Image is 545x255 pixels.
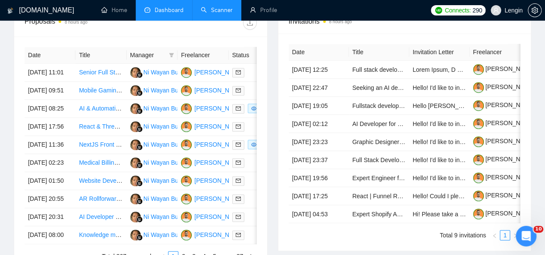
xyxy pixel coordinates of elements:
[25,190,75,208] td: [DATE] 20:55
[194,86,244,95] div: [PERSON_NAME]
[473,156,535,163] a: [PERSON_NAME]
[500,230,510,240] a: 1
[289,115,349,133] td: [DATE] 02:12
[130,68,192,75] a: NWNi Wayan Budiarti
[435,7,442,14] img: upwork-logo.png
[181,213,244,220] a: TM[PERSON_NAME]
[143,176,192,185] div: Ni Wayan Budiarti
[349,79,409,97] td: Seeking an AI developer to build a freight-quote automation bot for a flooring company.
[137,198,143,204] img: gigradar-bm.png
[181,175,192,186] img: TM
[473,154,484,165] img: c1NLmzrk-0pBZjOo1nLSJnOz0itNHKTdmMHAt8VIsLFzaWqqsJDJtcFyV3OYvrqgu3
[473,120,535,126] a: [PERSON_NAME]
[101,6,127,14] a: homeHome
[473,192,535,199] a: [PERSON_NAME]
[473,138,535,144] a: [PERSON_NAME]
[194,104,244,113] div: [PERSON_NAME]
[75,118,126,136] td: React & Three.js Architect for Innovative App Development
[130,177,192,184] a: NWNi Wayan Budiarti
[528,7,542,14] a: setting
[130,123,192,129] a: NWNi Wayan Budiarti
[25,100,75,118] td: [DATE] 08:25
[25,16,140,30] div: Proposals
[75,208,126,226] td: AI Developer for Chatbot and Custom Chat Application
[289,133,349,151] td: [DATE] 23:23
[473,82,484,93] img: c1NLmzrk-0pBZjOo1nLSJnOz0itNHKTdmMHAt8VIsLFzaWqqsJDJtcFyV3OYvrqgu3
[181,159,244,166] a: TM[PERSON_NAME]
[181,195,244,202] a: TM[PERSON_NAME]
[130,231,192,238] a: NWNi Wayan Budiarti
[143,230,192,240] div: Ni Wayan Budiarti
[236,124,241,129] span: mail
[289,61,349,79] td: [DATE] 12:25
[194,158,244,167] div: [PERSON_NAME]
[352,66,406,73] a: Full stack developer
[289,187,349,205] td: [DATE] 17:25
[181,141,244,147] a: TM[PERSON_NAME]
[137,180,143,186] img: gigradar-bm.png
[25,154,75,172] td: [DATE] 02:23
[181,123,244,129] a: TM[PERSON_NAME]
[181,212,192,222] img: TM
[409,44,470,61] th: Invitation Letter
[243,19,256,26] span: download
[513,233,518,238] span: right
[236,196,241,201] span: mail
[137,144,143,150] img: gigradar-bm.png
[130,175,141,186] img: NW
[130,86,192,93] a: NWNi Wayan Budiarti
[236,106,241,111] span: mail
[181,67,192,78] img: TM
[289,97,349,115] td: [DATE] 19:05
[143,122,192,131] div: Ni Wayan Budiarti
[236,214,241,219] span: mail
[510,230,520,240] li: Next Page
[167,49,176,61] span: filter
[75,47,126,64] th: Title
[533,226,543,233] span: 10
[473,136,484,147] img: c1NLmzrk-0pBZjOo1nLSJnOz0itNHKTdmMHAt8VIsLFzaWqqsJDJtcFyV3OYvrqgu3
[75,136,126,154] td: NextJS Front End Data Visualisation
[349,115,409,133] td: AI Developer for Roadmap Completion & Avatar Persona Customization
[352,102,526,109] a: Fullstack developer for complete vacation rental booking platform
[493,7,499,13] span: user
[130,159,192,166] a: NWNi Wayan Budiarti
[329,19,352,24] time: 8 hours ago
[181,103,192,114] img: TM
[130,157,141,168] img: NW
[25,226,75,244] td: [DATE] 08:00
[472,6,482,15] span: 290
[75,154,126,172] td: Medical Billing & Coding Expert for GCC/U.S. Clinics
[130,67,141,78] img: NW
[516,226,536,246] iframe: Intercom live chat
[79,141,176,148] a: NextJS Front End Data Visualisation
[194,176,244,185] div: [PERSON_NAME]
[473,83,535,90] a: [PERSON_NAME]
[289,151,349,169] td: [DATE] 23:37
[143,140,192,149] div: Ni Wayan Budiarti
[130,213,192,220] a: NWNi Wayan Budiarti
[236,88,241,93] span: mail
[236,142,241,147] span: mail
[236,232,241,237] span: mail
[352,175,462,181] a: Expert Engineer for Low-Latency Parsing
[75,82,126,100] td: Mobile Gaming MVP Development
[194,194,244,203] div: [PERSON_NAME]
[181,104,244,111] a: TM[PERSON_NAME]
[181,157,192,168] img: TM
[349,169,409,187] td: Expert Engineer for Low-Latency Parsing
[349,61,409,79] td: Full stack developer
[137,234,143,240] img: gigradar-bm.png
[75,64,126,82] td: Senior Full Stack Developer for E-commerce Website
[349,44,409,61] th: Title
[243,16,257,30] button: download
[25,172,75,190] td: [DATE] 01:50
[130,139,141,150] img: NW
[473,210,535,217] a: [PERSON_NAME]
[500,230,510,240] li: 1
[232,50,268,60] span: Status
[181,194,192,204] img: TM
[75,226,126,244] td: Knowledge management system in Obsidian
[510,230,520,240] button: right
[143,86,192,95] div: Ni Wayan Budiarti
